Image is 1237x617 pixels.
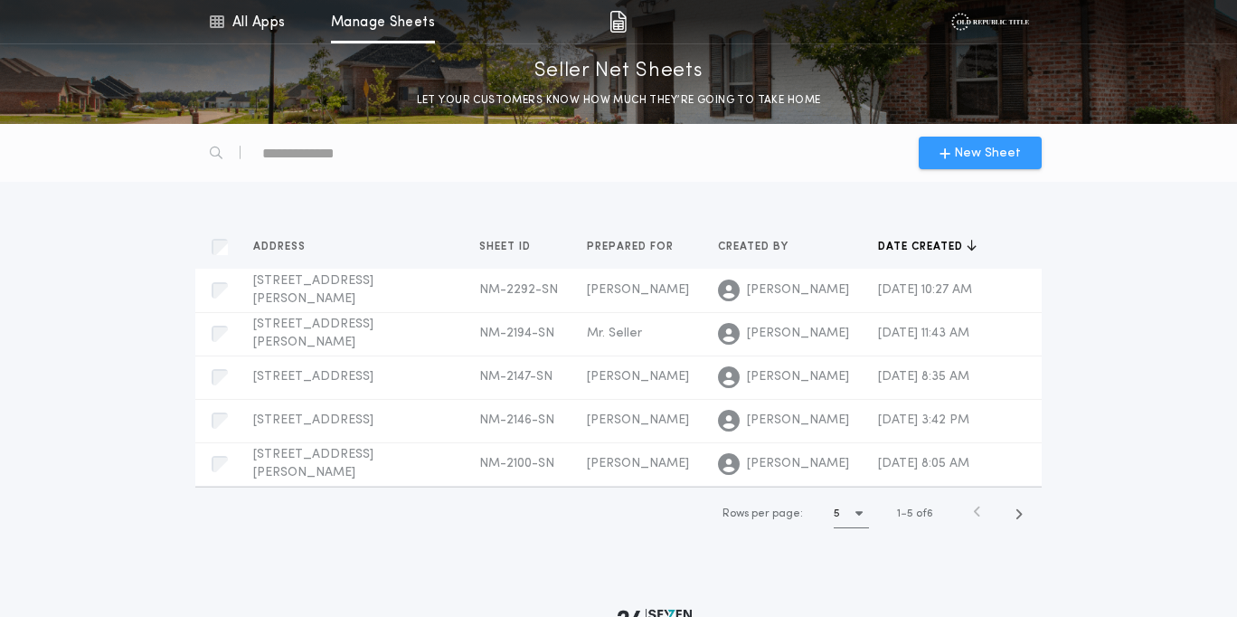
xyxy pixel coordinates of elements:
[253,370,373,384] span: [STREET_ADDRESS]
[954,144,1021,163] span: New Sheet
[878,457,969,470] span: [DATE] 8:05 AM
[417,91,821,109] p: LET YOUR CUSTOMERS KNOW HOW MUCH THEY’RE GOING TO TAKE HOME
[951,13,1028,31] img: vs-icon
[479,238,544,256] button: Sheet ID
[747,281,849,299] span: [PERSON_NAME]
[479,413,554,427] span: NM-2146-SN
[479,327,554,340] span: NM-2194-SN
[878,370,969,384] span: [DATE] 8:35 AM
[253,413,373,427] span: [STREET_ADDRESS]
[747,412,849,430] span: [PERSON_NAME]
[718,238,802,256] button: Created by
[587,283,689,297] span: [PERSON_NAME]
[907,508,913,519] span: 5
[534,57,703,86] p: Seller Net Sheets
[916,506,933,522] span: of 6
[587,240,677,254] span: Prepared for
[878,283,972,297] span: [DATE] 10:27 AM
[253,274,373,306] span: [STREET_ADDRESS][PERSON_NAME]
[609,11,627,33] img: img
[747,325,849,343] span: [PERSON_NAME]
[834,505,840,523] h1: 5
[587,370,689,384] span: [PERSON_NAME]
[722,508,803,519] span: Rows per page:
[587,327,642,340] span: Mr. Seller
[479,370,552,384] span: NM-2147-SN
[878,240,967,254] span: Date created
[587,457,689,470] span: [PERSON_NAME]
[878,413,969,427] span: [DATE] 3:42 PM
[878,327,969,340] span: [DATE] 11:43 AM
[479,283,558,297] span: NM-2292-SN
[834,499,869,528] button: 5
[253,240,309,254] span: Address
[747,368,849,386] span: [PERSON_NAME]
[479,457,554,470] span: NM-2100-SN
[747,455,849,473] span: [PERSON_NAME]
[878,238,977,256] button: Date created
[253,448,373,479] span: [STREET_ADDRESS][PERSON_NAME]
[897,508,901,519] span: 1
[253,238,319,256] button: Address
[253,318,373,349] span: [STREET_ADDRESS][PERSON_NAME]
[479,240,534,254] span: Sheet ID
[587,413,689,427] span: [PERSON_NAME]
[919,137,1042,169] button: New Sheet
[718,240,792,254] span: Created by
